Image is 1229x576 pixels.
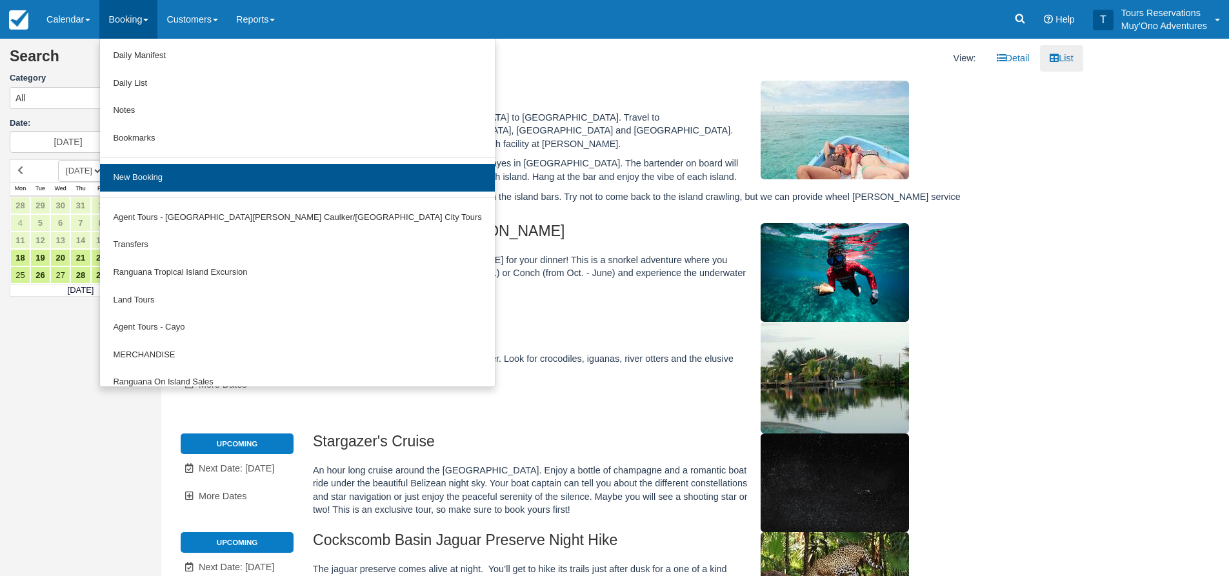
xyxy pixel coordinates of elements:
[91,197,111,214] a: 1
[313,111,970,151] p: Take a floating bar from [GEOGRAPHIC_DATA] to [GEOGRAPHIC_DATA]. Travel to [GEOGRAPHIC_DATA], [GE...
[30,197,50,214] a: 29
[1044,15,1053,24] i: Help
[70,214,90,232] a: 7
[199,463,274,473] span: Next Date: [DATE]
[70,266,90,284] a: 28
[10,232,30,249] a: 11
[10,197,30,214] a: 28
[15,92,26,104] span: All
[10,284,152,297] td: [DATE]
[10,249,30,266] a: 18
[50,232,70,249] a: 13
[313,81,970,104] h2: Island Crawl
[50,182,70,196] th: Wed
[30,249,50,266] a: 19
[313,532,970,556] h2: Cockscomb Basin Jaguar Preserve Night Hike
[50,249,70,266] a: 20
[313,352,970,379] p: Enjoy a boat ride up the beautiful Sittee River. Look for crocodiles, iguanas, river otters and t...
[1055,14,1075,25] span: Help
[100,164,494,192] a: New Booking
[30,266,50,284] a: 26
[761,322,909,433] img: M307-1
[91,214,111,232] a: 8
[100,313,494,341] a: Agent Tours - Cayo
[313,464,970,517] p: An hour long cruise around the [GEOGRAPHIC_DATA]. Enjoy a bottle of champagne and a romantic boat...
[181,532,294,553] li: Upcoming
[100,97,494,124] a: Notes
[50,266,70,284] a: 27
[99,39,495,387] ul: Booking
[70,197,90,214] a: 31
[313,157,970,183] p: Learn about the history and culture of the Cayes in [GEOGRAPHIC_DATA]. The bartender on board wil...
[313,433,970,457] h2: Stargazer's Cruise
[10,266,30,284] a: 25
[91,266,111,284] a: 29
[1040,45,1083,72] a: List
[100,259,494,286] a: Ranguana Tropical Island Excursion
[30,214,50,232] a: 5
[100,204,494,232] a: Agent Tours - [GEOGRAPHIC_DATA][PERSON_NAME] Caulker/[GEOGRAPHIC_DATA] City Tours
[10,72,152,84] label: Category
[313,322,970,346] h2: Sittee River Boat Tour
[100,124,494,152] a: Bookmarks
[91,249,111,266] a: 22
[70,232,90,249] a: 14
[1121,6,1207,19] p: Tours Reservations
[987,45,1039,72] a: Detail
[313,190,970,217] p: Bring cash if you’d like additional drinks from the island bars. Try not to come back to the isla...
[30,182,50,196] th: Tue
[944,45,986,72] li: View:
[70,249,90,266] a: 21
[91,182,111,196] th: Fri
[100,70,494,97] a: Daily List
[1093,10,1114,30] div: T
[199,562,274,572] span: Next Date: [DATE]
[10,87,152,109] button: All
[10,214,30,232] a: 4
[100,286,494,314] a: Land Tours
[10,48,152,72] h2: Search
[30,232,50,249] a: 12
[100,341,494,369] a: MERCHANDISE
[761,223,909,322] img: M306-1
[10,182,30,196] th: Mon
[10,117,152,130] label: Date:
[9,10,28,30] img: checkfront-main-nav-mini-logo.png
[313,223,970,247] h2: Lobster and Conch [PERSON_NAME]
[50,197,70,214] a: 30
[70,182,90,196] th: Thu
[100,368,494,396] a: Ranguana On Island Sales
[761,81,909,179] img: M305-1
[313,253,970,293] p: Travel around the Cayes to [PERSON_NAME] for your dinner! This is a snorkel adventure where you [...
[199,379,246,390] span: More Dates
[1121,19,1207,32] p: Muy'Ono Adventures
[181,433,294,454] li: Upcoming
[91,232,111,249] a: 15
[199,491,246,501] span: More Dates
[181,455,294,482] a: Next Date: [DATE]
[100,231,494,259] a: Transfers
[50,214,70,232] a: 6
[100,42,494,70] a: Daily Manifest
[761,433,909,532] img: M308-1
